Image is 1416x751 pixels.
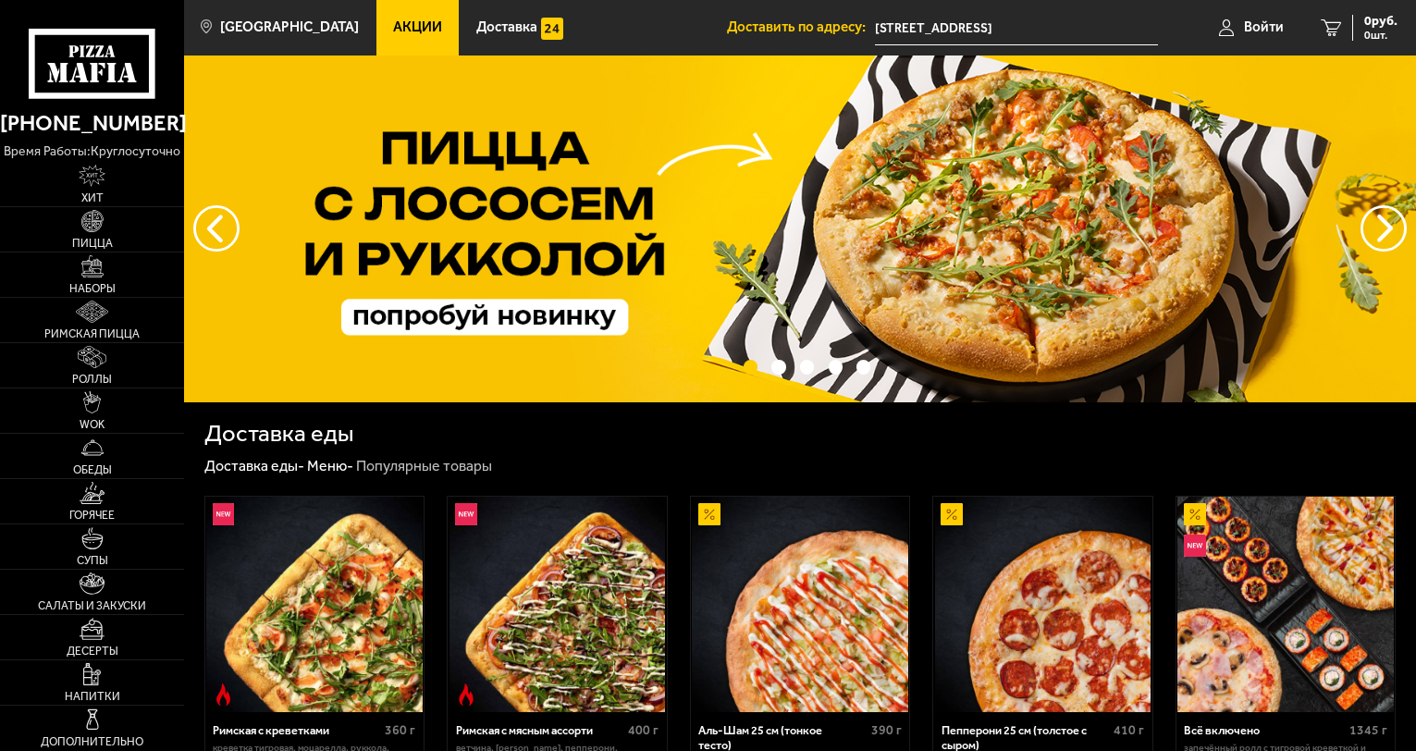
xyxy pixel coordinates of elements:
button: точки переключения [771,360,785,374]
input: Ваш адрес доставки [875,11,1158,45]
div: Популярные товары [356,457,492,476]
button: точки переключения [800,360,814,374]
span: Акции [393,20,442,34]
img: Всё включено [1177,497,1394,713]
div: Римская с креветками [213,723,380,737]
span: Доставить по адресу: [727,20,875,34]
img: Акционный [941,503,963,525]
span: 360 г [385,722,415,738]
span: WOK [80,419,105,430]
span: Десерты [67,646,118,657]
span: Хит [81,192,104,203]
a: НовинкаОстрое блюдоРимская с мясным ассорти [448,497,667,713]
span: 1345 г [1349,722,1387,738]
span: [GEOGRAPHIC_DATA] [220,20,359,34]
img: Новинка [455,503,477,525]
a: АкционныйАль-Шам 25 см (тонкое тесто) [691,497,910,713]
h1: Доставка еды [204,422,353,446]
a: НовинкаОстрое блюдоРимская с креветками [205,497,425,713]
a: АкционныйНовинкаВсё включено [1176,497,1396,713]
span: Горячее [69,510,115,521]
span: Наборы [69,283,116,294]
div: Римская с мясным ассорти [456,723,623,737]
button: точки переключения [856,360,870,374]
span: Римская пицца [44,328,140,339]
span: 400 г [628,722,659,738]
a: АкционныйПепперони 25 см (толстое с сыром) [933,497,1152,713]
img: Акционный [698,503,720,525]
img: Римская с креветками [206,497,423,713]
img: Акционный [1184,503,1206,525]
span: Обеды [73,464,112,475]
img: Новинка [213,503,235,525]
a: Меню- [307,457,353,474]
img: Острое блюдо [455,683,477,706]
button: предыдущий [1361,205,1407,252]
img: 15daf4d41897b9f0e9f617042186c801.svg [541,18,563,40]
img: Аль-Шам 25 см (тонкое тесто) [692,497,908,713]
span: Салаты и закуски [38,600,146,611]
div: Всё включено [1184,723,1344,737]
span: 0 руб. [1364,15,1398,28]
button: точки переключения [829,360,843,374]
span: Пицца [72,238,113,249]
span: Доставка [476,20,537,34]
img: Пепперони 25 см (толстое с сыром) [935,497,1151,713]
span: 410 г [1114,722,1144,738]
img: Острое блюдо [213,683,235,706]
button: точки переключения [744,360,757,374]
img: Новинка [1184,535,1206,557]
a: Доставка еды- [204,457,304,474]
span: 390 г [871,722,902,738]
img: Римская с мясным ассорти [449,497,666,713]
span: Дополнительно [41,736,143,747]
span: Супы [77,555,108,566]
span: 0 шт. [1364,30,1398,41]
span: Напитки [65,691,120,702]
span: Войти [1244,20,1284,34]
span: Роллы [72,374,112,385]
button: следующий [193,205,240,252]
